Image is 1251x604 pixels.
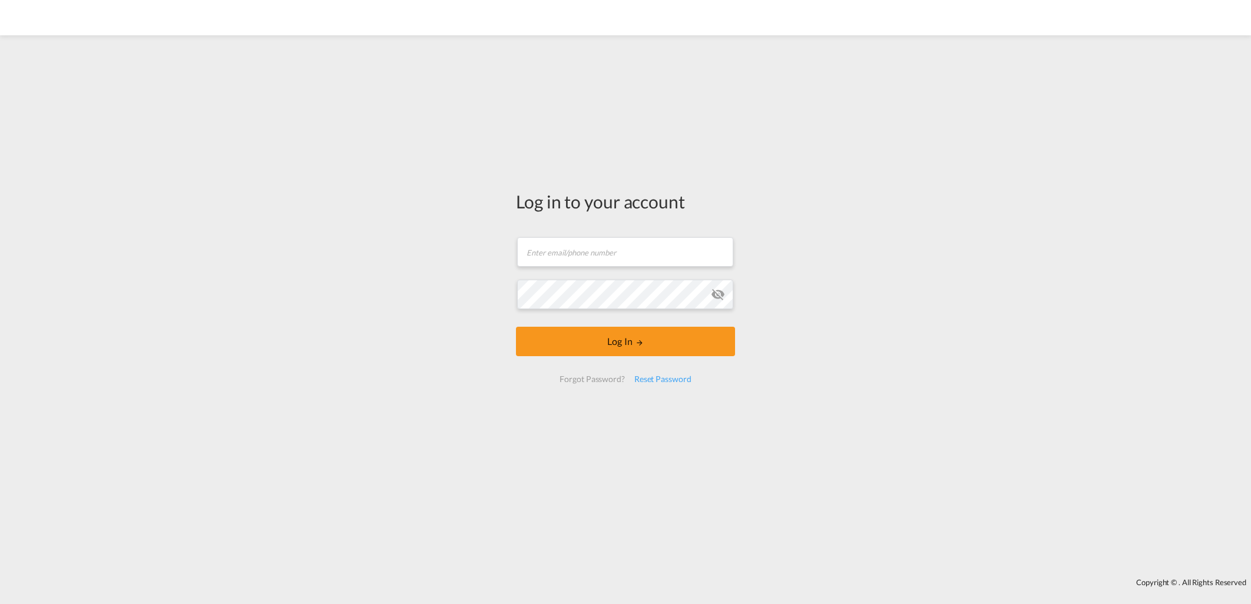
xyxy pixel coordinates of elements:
div: Forgot Password? [555,369,629,390]
div: Log in to your account [516,189,735,214]
button: LOGIN [516,327,735,356]
input: Enter email/phone number [517,237,733,267]
div: Reset Password [630,369,696,390]
md-icon: icon-eye-off [711,287,725,301]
